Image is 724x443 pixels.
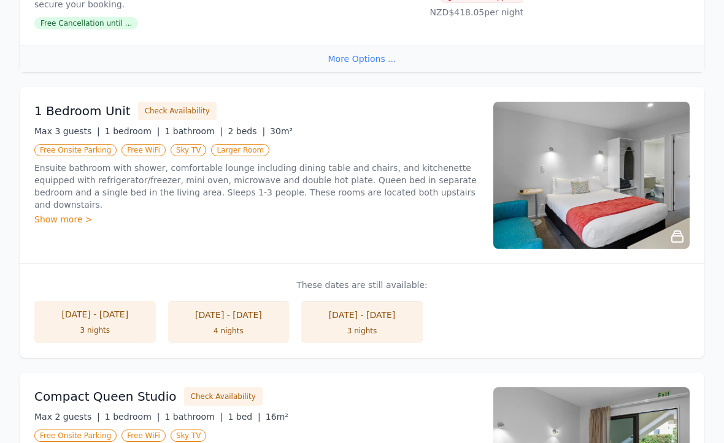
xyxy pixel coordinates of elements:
span: Free Onsite Parking [34,145,117,157]
span: Free WiFi [121,145,166,157]
span: 1 bed | [228,412,260,422]
button: Check Availability [184,388,263,406]
div: [DATE] - [DATE] [47,309,144,321]
div: [DATE] - [DATE] [180,309,277,322]
span: 1 bathroom | [164,127,223,137]
div: [DATE] - [DATE] [314,309,410,322]
span: Free Cancellation until ... [34,18,138,30]
p: These dates are still available: [34,279,690,292]
h3: 1 Bedroom Unit [34,103,131,120]
h3: Compact Queen Studio [34,388,177,406]
span: Free WiFi [121,430,166,442]
span: Sky TV [171,430,207,442]
span: 30m² [270,127,293,137]
p: Ensuite bathroom with shower, comfortable lounge including dining table and chairs, and kitchenet... [34,162,479,211]
div: More Options ... [20,45,704,73]
span: 1 bedroom | [105,412,160,422]
span: 1 bedroom | [105,127,160,137]
span: 16m² [266,412,288,422]
button: Check Availability [138,102,217,121]
div: 3 nights [47,326,144,336]
p: NZD$418.05 per night [367,7,523,19]
span: Max 3 guests | [34,127,100,137]
div: Show more > [34,214,479,226]
div: 4 nights [180,327,277,336]
span: Larger Room [211,145,269,157]
span: Max 2 guests | [34,412,100,422]
span: Sky TV [171,145,207,157]
span: 1 bathroom | [164,412,223,422]
span: 2 beds | [228,127,265,137]
span: Free Onsite Parking [34,430,117,442]
div: 3 nights [314,327,410,336]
